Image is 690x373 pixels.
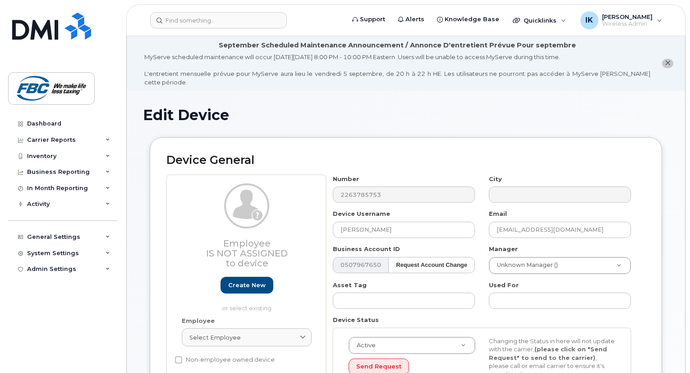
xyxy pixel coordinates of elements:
p: or select existing [182,304,312,312]
span: to device [225,258,268,269]
label: Employee [182,317,215,325]
label: Business Account ID [333,245,400,253]
label: Asset Tag [333,281,367,289]
span: Is not assigned [206,248,288,259]
span: Select employee [189,333,241,342]
button: close notification [662,59,673,68]
label: Device Status [333,316,379,324]
a: Unknown Manager () [489,257,630,274]
a: Select employee [182,328,312,346]
a: Create new [221,277,273,294]
h3: Employee [182,238,312,268]
label: Device Username [333,210,390,218]
label: Used For [489,281,519,289]
label: City [489,175,502,183]
div: MyServe scheduled maintenance will occur [DATE][DATE] 8:00 PM - 10:00 PM Eastern. Users will be u... [144,53,650,86]
label: Number [333,175,359,183]
label: Manager [489,245,518,253]
label: Non-employee owned device [175,354,275,365]
button: Request Account Change [388,257,475,274]
span: Active [351,341,376,350]
input: Non-employee owned device [175,356,182,364]
span: Unknown Manager () [492,261,558,269]
strong: Request Account Change [396,261,467,268]
h1: Edit Device [143,107,669,123]
h2: Device General [166,154,645,167]
div: September Scheduled Maintenance Announcement / Annonce D'entretient Prévue Pour septembre [219,41,576,50]
a: Active [349,337,475,354]
strong: (please click on "Send Request" to send to the carrier) [489,345,607,361]
label: Email [489,210,507,218]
